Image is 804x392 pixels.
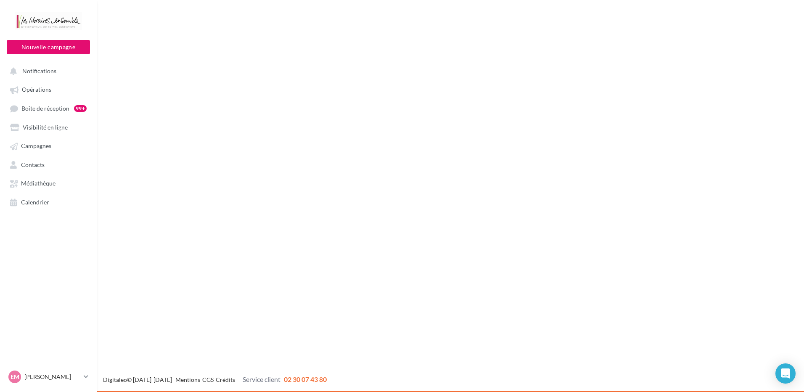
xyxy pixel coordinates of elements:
[216,376,235,383] a: Crédits
[775,363,796,384] div: Open Intercom Messenger
[5,175,92,191] a: Médiathèque
[103,376,127,383] a: Digitaleo
[7,40,90,54] button: Nouvelle campagne
[5,157,92,172] a: Contacts
[5,138,92,153] a: Campagnes
[22,86,51,93] span: Opérations
[5,194,92,209] a: Calendrier
[21,143,51,150] span: Campagnes
[21,199,49,206] span: Calendrier
[175,376,200,383] a: Mentions
[24,373,80,381] p: [PERSON_NAME]
[21,180,56,187] span: Médiathèque
[103,376,327,383] span: © [DATE]-[DATE] - - -
[5,63,88,78] button: Notifications
[5,119,92,135] a: Visibilité en ligne
[74,105,87,112] div: 99+
[284,375,327,383] span: 02 30 07 43 80
[23,124,68,131] span: Visibilité en ligne
[11,373,19,381] span: EM
[21,161,45,168] span: Contacts
[21,105,69,112] span: Boîte de réception
[7,369,90,385] a: EM [PERSON_NAME]
[22,67,56,74] span: Notifications
[5,82,92,97] a: Opérations
[202,376,214,383] a: CGS
[5,101,92,116] a: Boîte de réception99+
[243,375,280,383] span: Service client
